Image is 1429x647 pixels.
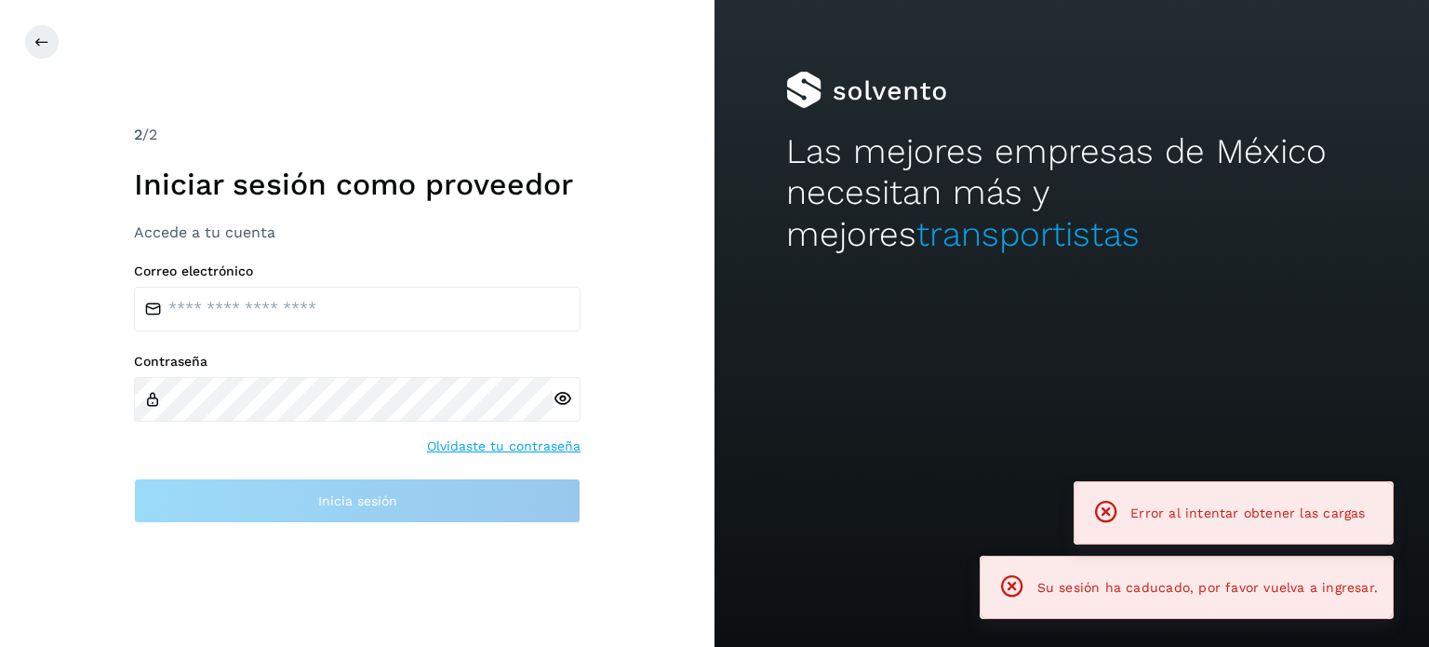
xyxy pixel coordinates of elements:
div: /2 [134,124,581,146]
button: Inicia sesión [134,479,581,523]
span: transportistas [916,214,1140,254]
span: Su sesión ha caducado, por favor vuelva a ingresar. [1037,580,1378,595]
span: 2 [134,126,142,143]
h1: Iniciar sesión como proveedor [134,167,581,202]
label: Contraseña [134,354,581,370]
h3: Accede a tu cuenta [134,223,581,241]
label: Correo electrónico [134,263,581,279]
a: Olvidaste tu contraseña [427,437,581,456]
span: Inicia sesión [318,494,397,507]
h2: Las mejores empresas de México necesitan más y mejores [786,131,1357,255]
span: Error al intentar obtener las cargas [1130,505,1365,520]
